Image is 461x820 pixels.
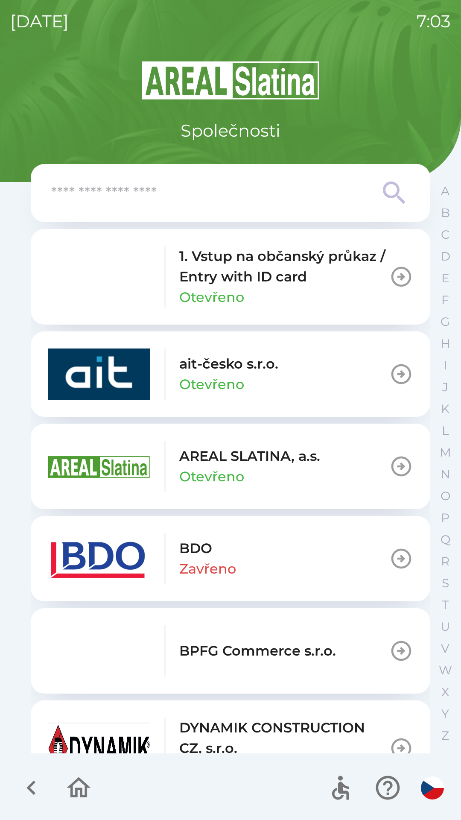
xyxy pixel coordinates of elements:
p: D [441,249,450,264]
p: G [441,314,450,329]
p: 1. Vstup na občanský průkaz / Entry with ID card [179,246,389,287]
p: Otevřeno [179,466,244,487]
p: O [441,489,450,504]
button: L [435,420,456,442]
p: [DATE] [10,9,69,34]
p: BPFG Commerce s.r.o. [179,641,336,661]
button: M [435,442,456,463]
p: Q [441,532,450,547]
p: ait-česko s.r.o. [179,354,278,374]
button: J [435,376,456,398]
button: Y [435,703,456,725]
button: H [435,333,456,354]
p: I [443,358,447,373]
p: DYNAMIK CONSTRUCTION CZ, s.r.o. [179,717,389,758]
button: X [435,681,456,703]
p: H [441,336,450,351]
img: aad3f322-fb90-43a2-be23-5ead3ef36ce5.png [48,441,150,492]
button: O [435,485,456,507]
p: BDO [179,538,212,559]
button: T [435,594,456,616]
p: N [441,467,450,482]
img: Logo [31,60,430,101]
p: R [441,554,449,569]
button: U [435,616,456,638]
p: M [440,445,451,460]
button: S [435,572,456,594]
img: cs flag [421,776,444,799]
button: V [435,638,456,659]
button: P [435,507,456,529]
p: Otevřeno [179,374,244,395]
p: E [441,271,449,286]
p: AREAL SLATINA, a.s. [179,446,320,466]
button: C [435,224,456,246]
img: 40b5cfbb-27b1-4737-80dc-99d800fbabba.png [48,348,150,400]
button: N [435,463,456,485]
p: P [441,510,449,525]
button: BDOZavřeno [31,516,430,601]
p: C [441,227,449,242]
p: F [441,293,449,307]
button: B [435,202,456,224]
img: 9aa1c191-0426-4a03-845b-4981a011e109.jpeg [48,723,150,774]
button: K [435,398,456,420]
p: S [442,576,449,591]
button: R [435,551,456,572]
p: K [441,401,449,416]
p: 7:03 [417,9,451,34]
button: A [435,180,456,202]
button: G [435,311,456,333]
button: Z [435,725,456,747]
button: I [435,354,456,376]
button: AREAL SLATINA, a.s.Otevřeno [31,424,430,509]
p: Společnosti [181,118,280,143]
button: ait-česko s.r.o.Otevřeno [31,331,430,417]
p: Zavřeno [179,559,236,579]
img: ae7449ef-04f1-48ed-85b5-e61960c78b50.png [48,533,150,584]
button: BPFG Commerce s.r.o. [31,608,430,694]
img: 93ea42ec-2d1b-4d6e-8f8a-bdbb4610bcc3.png [48,251,150,302]
button: E [435,267,456,289]
button: Q [435,529,456,551]
p: J [442,380,448,395]
p: B [441,205,450,220]
p: V [441,641,449,656]
p: X [441,685,449,700]
img: f3b1b367-54a7-43c8-9d7e-84e812667233.png [48,625,150,676]
p: Otevřeno [179,287,244,307]
button: D [435,246,456,267]
p: T [442,597,449,612]
button: 1. Vstup na občanský průkaz / Entry with ID cardOtevřeno [31,229,430,325]
p: L [442,423,449,438]
button: W [435,659,456,681]
button: DYNAMIK CONSTRUCTION CZ, s.r.o.Otevřeno [31,700,430,796]
p: A [441,184,449,199]
p: Y [441,706,449,721]
button: F [435,289,456,311]
p: U [441,619,450,634]
p: Z [441,728,449,743]
p: W [439,663,452,678]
